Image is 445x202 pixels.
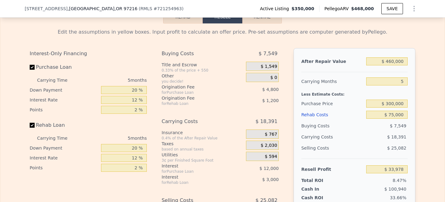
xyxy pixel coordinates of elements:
[265,154,277,159] span: $ 594
[30,65,35,70] input: Purchase Loan
[162,90,231,95] div: for Purchase Loan
[139,6,184,12] div: ( )
[301,120,364,131] div: Buying Costs
[301,186,340,192] div: Cash In
[162,169,231,174] div: for Purchase Loan
[162,79,244,84] div: you decide!
[80,133,147,143] div: 5 months
[262,87,278,92] span: $ 4,800
[25,6,68,12] span: [STREET_ADDRESS]
[387,134,406,139] span: $ 18,391
[259,48,278,59] span: $ 7,549
[301,98,364,109] div: Purchase Price
[162,158,244,163] div: 3¢ per Finished Square Foot
[390,195,406,200] span: 33.66%
[261,64,277,69] span: $ 1,549
[80,75,147,85] div: 5 months
[162,180,231,185] div: for Rehab Loan
[30,153,99,163] div: Interest Rate
[291,6,314,12] span: $350,000
[114,6,137,11] span: , OR 97216
[301,56,364,67] div: After Repair Value
[162,62,244,68] div: Title and Escrow
[256,116,278,127] span: $ 18,391
[408,2,420,15] button: Show Options
[162,152,244,158] div: Utilities
[30,85,99,95] div: Down Payment
[301,177,340,183] div: Total ROI
[37,133,77,143] div: Carrying Time
[30,48,147,59] div: Interest-Only Financing
[270,75,277,80] span: $ 0
[260,6,291,12] span: Active Listing
[30,163,99,173] div: Points
[261,143,277,148] span: $ 2,030
[162,163,231,169] div: Interest
[265,132,277,137] span: $ 767
[154,6,182,11] span: # 721254963
[262,98,278,103] span: $ 1,200
[68,6,138,12] span: , [GEOGRAPHIC_DATA]
[30,95,99,105] div: Interest Rate
[381,3,403,14] button: SAVE
[162,48,231,59] div: Buying Costs
[301,87,408,98] div: Less Estimate Costs:
[30,28,415,36] div: Edit the assumptions in yellow boxes. Input profit to calculate an offer price. Pre-set assumptio...
[301,131,340,142] div: Carrying Costs
[390,123,406,128] span: $ 7,549
[324,6,351,12] span: Pellego ARV
[260,166,279,171] span: $ 12,000
[162,147,244,152] div: based on annual taxes
[162,136,244,141] div: 0.4% of the After Repair Value
[162,141,244,147] div: Taxes
[37,75,77,85] div: Carrying Time
[301,109,364,120] div: Rehab Costs
[30,123,35,128] input: Rehab Loan
[393,178,406,183] span: 8.47%
[162,68,244,73] div: 0.33% of the price + 550
[162,116,231,127] div: Carrying Costs
[301,142,364,154] div: Selling Costs
[384,187,406,192] span: $ 100,940
[301,76,364,87] div: Carrying Months
[30,105,99,115] div: Points
[262,177,278,182] span: $ 3,000
[301,195,346,201] div: Cash ROI
[301,164,364,175] div: Resell Profit
[162,84,231,90] div: Origination Fee
[140,6,152,11] span: RMLS
[30,120,99,131] label: Rehab Loan
[162,95,231,101] div: Origination Fee
[30,62,99,73] label: Purchase Loan
[162,130,244,136] div: Insurance
[162,73,244,79] div: Other
[162,101,231,106] div: for Rehab Loan
[162,174,231,180] div: Interest
[351,6,374,11] span: $468,000
[30,143,99,153] div: Down Payment
[387,146,406,150] span: $ 25,082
